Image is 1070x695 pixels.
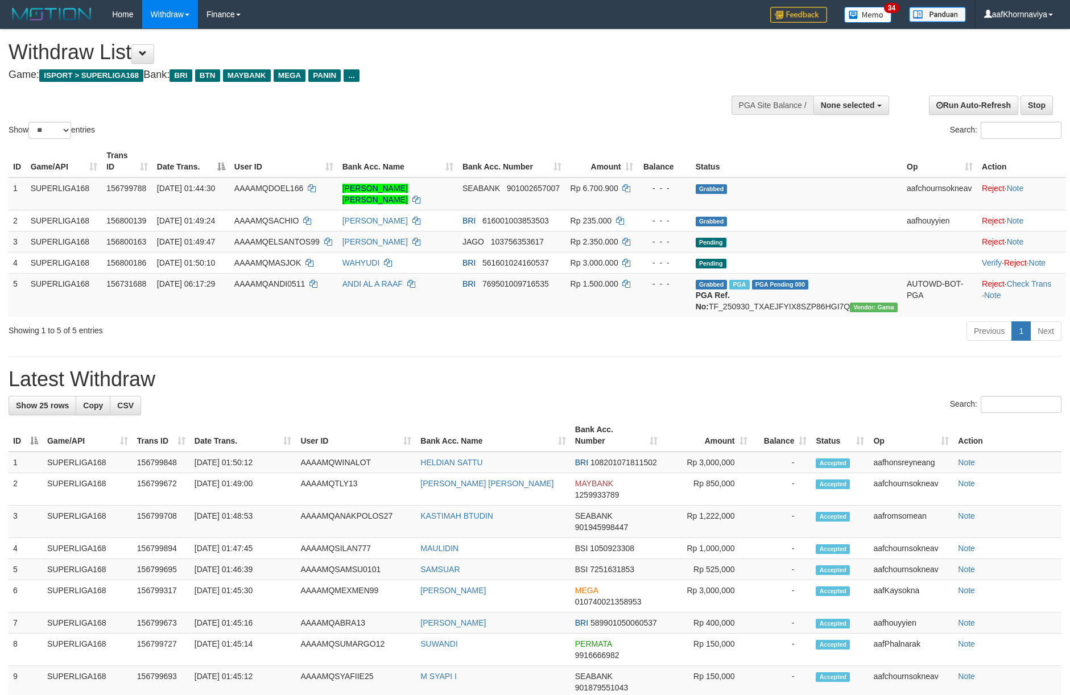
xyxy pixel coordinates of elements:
a: Note [958,544,975,553]
td: aafchournsokneav [902,177,977,210]
th: Game/API: activate to sort column ascending [26,145,102,177]
span: BRI [462,279,476,288]
a: Note [958,511,975,520]
span: BTN [195,69,220,82]
label: Show entries [9,122,95,139]
a: Previous [966,321,1012,341]
a: Note [1007,237,1024,246]
th: Op: activate to sort column ascending [869,419,953,452]
th: Date Trans.: activate to sort column ascending [190,419,296,452]
td: - [752,506,812,538]
span: BRI [575,618,588,627]
span: MAYBANK [575,479,613,488]
a: Show 25 rows [9,396,76,415]
th: Bank Acc. Name: activate to sort column ascending [338,145,458,177]
td: aafchournsokneav [869,473,953,506]
a: [PERSON_NAME] [342,237,408,246]
td: Rp 400,000 [662,613,752,634]
th: User ID: activate to sort column ascending [230,145,338,177]
span: 156731688 [106,279,146,288]
td: 156799708 [133,506,190,538]
span: SEABANK [575,511,613,520]
a: [PERSON_NAME] [342,216,408,225]
span: BSI [575,565,588,574]
span: 156800186 [106,258,146,267]
td: [DATE] 01:45:30 [190,580,296,613]
td: aafhouyyien [869,613,953,634]
a: Note [1007,216,1024,225]
span: SEABANK [462,184,500,193]
td: SUPERLIGA168 [43,473,133,506]
span: BRI [575,458,588,467]
td: - [752,634,812,666]
div: - - - [642,278,686,289]
a: Reject [1004,258,1027,267]
h4: Game: Bank: [9,69,702,81]
td: 156799727 [133,634,190,666]
span: BRI [170,69,192,82]
span: Grabbed [696,280,728,289]
a: Note [1007,184,1024,193]
td: aafhonsreyneang [869,452,953,473]
td: AAAAMQWINALOT [296,452,416,473]
td: 2 [9,473,43,506]
span: Pending [696,259,726,268]
span: CSV [117,401,134,410]
a: Verify [982,258,1002,267]
td: Rp 3,000,000 [662,452,752,473]
span: AAAAMQSACHIO [234,216,299,225]
span: Accepted [816,672,850,682]
td: aafchournsokneav [869,538,953,559]
span: MAYBANK [223,69,271,82]
span: Copy 108201071811502 to clipboard [590,458,657,467]
td: SUPERLIGA168 [26,210,102,231]
td: - [752,452,812,473]
td: SUPERLIGA168 [26,231,102,252]
th: Action [953,419,1061,452]
img: Feedback.jpg [770,7,827,23]
td: · · [977,252,1065,273]
a: WAHYUDI [342,258,380,267]
td: · [977,231,1065,252]
span: MEGA [575,586,598,595]
a: Check Trans [1007,279,1052,288]
td: Rp 1,000,000 [662,538,752,559]
span: AAAAMQDOEL166 [234,184,303,193]
th: Balance [638,145,691,177]
td: 156799673 [133,613,190,634]
span: Copy 9916666982 to clipboard [575,651,619,660]
a: CSV [110,396,141,415]
td: SUPERLIGA168 [43,506,133,538]
span: Accepted [816,458,850,468]
td: 1 [9,452,43,473]
td: SUPERLIGA168 [43,613,133,634]
span: Rp 235.000 [571,216,612,225]
img: MOTION_logo.png [9,6,95,23]
td: 3 [9,231,26,252]
span: [DATE] 01:49:47 [157,237,215,246]
div: PGA Site Balance / [732,96,813,115]
td: AAAAMQSILAN777 [296,538,416,559]
span: Copy 1050923308 to clipboard [590,544,634,553]
div: - - - [642,236,686,247]
th: ID: activate to sort column descending [9,419,43,452]
a: Run Auto-Refresh [929,96,1018,115]
td: Rp 525,000 [662,559,752,580]
td: 4 [9,252,26,273]
span: AAAAMQELSANTOS99 [234,237,320,246]
td: - [752,538,812,559]
td: 8 [9,634,43,666]
span: Accepted [816,479,850,489]
td: 156799317 [133,580,190,613]
th: Amount: activate to sort column ascending [662,419,752,452]
a: Note [958,458,975,467]
span: SEABANK [575,672,613,681]
td: - [752,613,812,634]
a: KASTIMAH BTUDIN [420,511,493,520]
h1: Latest Withdraw [9,368,1061,391]
td: [DATE] 01:50:12 [190,452,296,473]
span: AAAAMQANDI0511 [234,279,305,288]
span: [DATE] 06:17:29 [157,279,215,288]
a: Note [984,291,1001,300]
a: MAULIDIN [420,544,458,553]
